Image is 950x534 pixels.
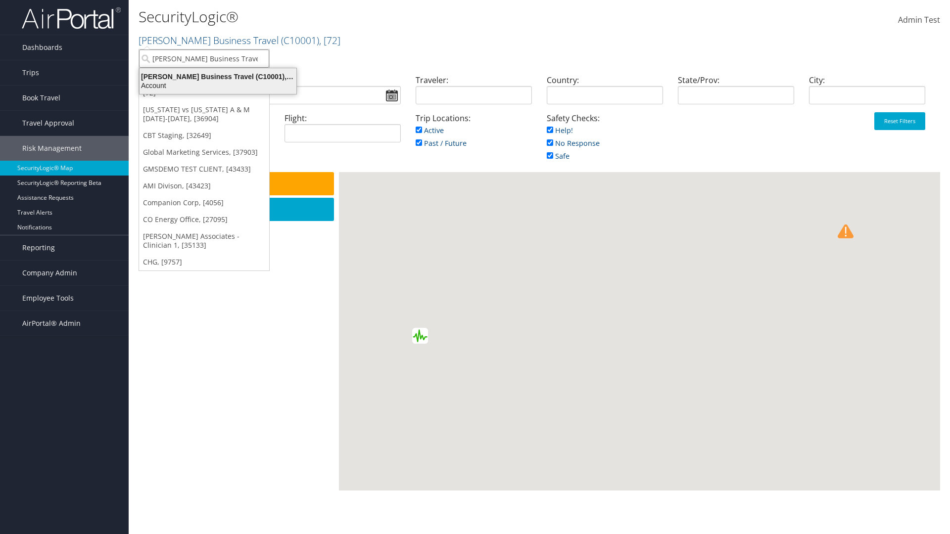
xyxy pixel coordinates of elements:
[139,228,269,254] a: [PERSON_NAME] Associates - Clinician 1, [35133]
[139,178,269,194] a: AMI Divison, [43423]
[22,6,121,30] img: airportal-logo.png
[898,5,940,36] a: Admin Test
[22,261,77,285] span: Company Admin
[139,101,269,127] a: [US_STATE] vs [US_STATE] A & M [DATE]-[DATE], [36904]
[22,86,60,110] span: Book Travel
[547,151,570,161] a: Safe
[139,254,269,270] a: CHG, [9757]
[22,111,74,135] span: Travel Approval
[139,211,269,228] a: CO Energy Office, [27095]
[22,136,82,161] span: Risk Management
[139,49,269,68] input: Search Accounts
[139,144,269,161] a: Global Marketing Services, [37903]
[139,6,673,27] h1: SecurityLogic®
[134,81,302,90] div: Account
[408,112,539,159] div: Trip Locations:
[139,161,269,178] a: GMSDEMO TEST CLIENT, [43433]
[408,74,539,112] div: Traveler:
[319,34,340,47] span: , [ 72 ]
[539,74,670,112] div: Country:
[22,35,62,60] span: Dashboards
[277,112,408,150] div: Flight:
[139,34,340,47] a: [PERSON_NAME] Business Travel
[416,138,467,148] a: Past / Future
[281,34,319,47] span: ( C10001 )
[802,74,933,112] div: City:
[22,286,74,311] span: Employee Tools
[134,72,302,81] div: [PERSON_NAME] Business Travel (C10001), [72]
[139,127,269,144] a: CBT Staging, [32649]
[416,126,444,135] a: Active
[139,194,269,211] a: Companion Corp, [4056]
[539,112,670,172] div: Safety Checks:
[547,126,573,135] a: Help!
[22,311,81,336] span: AirPortal® Admin
[22,235,55,260] span: Reporting
[412,328,428,344] div: Green earthquake alert (Magnitude 5.3M, Depth:163.32km) in Ecuador 03/09/2025 14:56 UTC, 1.6 mill...
[670,74,802,112] div: State/Prov:
[547,138,600,148] a: No Response
[22,60,39,85] span: Trips
[874,112,925,130] button: Reset Filters
[139,52,673,65] p: Filter:
[898,14,940,25] span: Admin Test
